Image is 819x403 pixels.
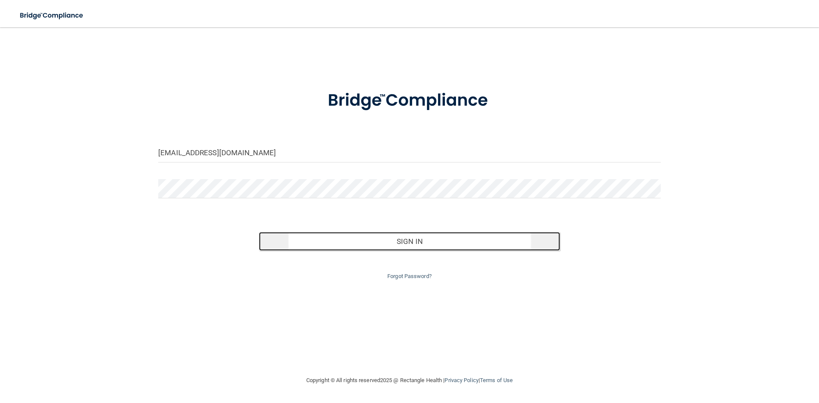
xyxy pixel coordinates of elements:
img: bridge_compliance_login_screen.278c3ca4.svg [13,7,91,24]
input: Email [158,143,661,162]
div: Copyright © All rights reserved 2025 @ Rectangle Health | | [254,367,565,394]
img: bridge_compliance_login_screen.278c3ca4.svg [310,78,509,123]
button: Sign In [259,232,561,251]
a: Privacy Policy [444,377,478,383]
a: Terms of Use [480,377,513,383]
a: Forgot Password? [387,273,432,279]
